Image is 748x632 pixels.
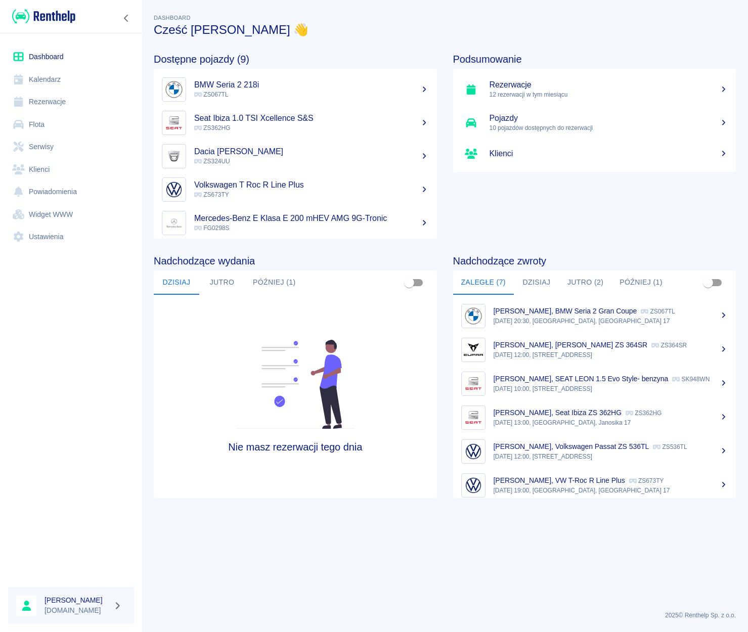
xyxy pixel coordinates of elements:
[12,8,75,25] img: Renthelp logo
[494,476,625,484] p: [PERSON_NAME], VW T-Roc R Line Plus
[494,307,637,315] p: [PERSON_NAME], BMW Seria 2 Gran Coupe
[453,53,736,65] h4: Podsumowanie
[494,384,728,393] p: [DATE] 10:00, [STREET_ADDRESS]
[164,147,184,166] img: Image
[494,350,728,359] p: [DATE] 12:00, [STREET_ADDRESS]
[626,410,662,417] p: ZS362HG
[199,270,245,295] button: Jutro
[194,113,429,123] h5: Seat Ibiza 1.0 TSI Xcellence S&S
[611,270,671,295] button: Później (1)
[8,136,134,158] a: Serwisy
[154,106,437,140] a: ImageSeat Ibiza 1.0 TSI Xcellence S&S ZS362HG
[698,273,718,292] span: Pokaż przypisane tylko do mnie
[8,158,134,181] a: Klienci
[164,80,184,99] img: Image
[453,299,736,333] a: Image[PERSON_NAME], BMW Seria 2 Gran Coupe ZS067TL[DATE] 20:30, [GEOGRAPHIC_DATA], [GEOGRAPHIC_DA...
[245,270,304,295] button: Później (1)
[651,342,687,349] p: ZS364SR
[490,80,728,90] h5: Rezerwacje
[194,147,429,157] h5: Dacia [PERSON_NAME]
[194,124,230,131] span: ZS362HG
[8,180,134,203] a: Powiadomienia
[154,140,437,173] a: ImageDacia [PERSON_NAME] ZS324UU
[154,173,437,206] a: ImageVolkswagen T Roc R Line Plus ZS673TY
[154,53,437,65] h4: Dostępne pojazdy (9)
[464,442,483,461] img: Image
[119,12,134,25] button: Zwiń nawigację
[8,225,134,248] a: Ustawienia
[494,486,728,495] p: [DATE] 19:00, [GEOGRAPHIC_DATA], [GEOGRAPHIC_DATA] 17
[464,408,483,427] img: Image
[490,123,728,132] p: 10 pojazdów dostępnych do rezerwacji
[494,418,728,427] p: [DATE] 13:00, [GEOGRAPHIC_DATA], Janosika 17
[189,441,402,453] h4: Nie masz rezerwacji tego dnia
[164,113,184,132] img: Image
[194,158,230,165] span: ZS324UU
[164,180,184,199] img: Image
[490,90,728,99] p: 12 rezerwacji w tym miesiącu
[453,73,736,106] a: Rezerwacje12 rezerwacji w tym miesiącu
[194,213,429,223] h5: Mercedes-Benz E Klasa E 200 mHEV AMG 9G-Tronic
[464,374,483,393] img: Image
[453,400,736,434] a: Image[PERSON_NAME], Seat Ibiza ZS 362HG ZS362HG[DATE] 13:00, [GEOGRAPHIC_DATA], Janosika 17
[194,180,429,190] h5: Volkswagen T Roc R Line Plus
[464,476,483,495] img: Image
[494,375,669,383] p: [PERSON_NAME], SEAT LEON 1.5 Evo Style- benzyna
[45,605,109,616] p: [DOMAIN_NAME]
[494,452,728,461] p: [DATE] 12:00, [STREET_ADDRESS]
[154,270,199,295] button: Dzisiaj
[164,213,184,233] img: Image
[453,255,736,267] h4: Nadchodzące zwroty
[194,80,429,90] h5: BMW Seria 2 218i
[464,306,483,326] img: Image
[494,317,728,326] p: [DATE] 20:30, [GEOGRAPHIC_DATA], [GEOGRAPHIC_DATA] 17
[154,15,191,21] span: Dashboard
[154,73,437,106] a: ImageBMW Seria 2 218i ZS067TL
[490,149,728,159] h5: Klienci
[514,270,559,295] button: Dzisiaj
[154,206,437,240] a: ImageMercedes-Benz E Klasa E 200 mHEV AMG 9G-Tronic FG0298S
[453,140,736,168] a: Klienci
[45,595,109,605] h6: [PERSON_NAME]
[453,434,736,468] a: Image[PERSON_NAME], Volkswagen Passat ZS 536TL ZS536TL[DATE] 12:00, [STREET_ADDRESS]
[154,23,736,37] h3: Cześć [PERSON_NAME] 👋
[8,91,134,113] a: Rezerwacje
[494,409,622,417] p: [PERSON_NAME], Seat Ibiza ZS 362HG
[653,443,687,450] p: ZS536TL
[453,333,736,367] a: Image[PERSON_NAME], [PERSON_NAME] ZS 364SR ZS364SR[DATE] 12:00, [STREET_ADDRESS]
[453,367,736,400] a: Image[PERSON_NAME], SEAT LEON 1.5 Evo Style- benzyna SK948WN[DATE] 10:00, [STREET_ADDRESS]
[629,477,664,484] p: ZS673TY
[194,224,229,232] span: FG0298S
[453,106,736,140] a: Pojazdy10 pojazdów dostępnych do rezerwacji
[494,341,648,349] p: [PERSON_NAME], [PERSON_NAME] ZS 364SR
[453,270,514,295] button: Zaległe (7)
[400,273,419,292] span: Pokaż przypisane tylko do mnie
[453,468,736,502] a: Image[PERSON_NAME], VW T-Roc R Line Plus ZS673TY[DATE] 19:00, [GEOGRAPHIC_DATA], [GEOGRAPHIC_DATA...
[490,113,728,123] h5: Pojazdy
[194,91,228,98] span: ZS067TL
[194,191,229,198] span: ZS673TY
[154,255,437,267] h4: Nadchodzące wydania
[672,376,710,383] p: SK948WN
[8,113,134,136] a: Flota
[8,8,75,25] a: Renthelp logo
[494,442,649,450] p: [PERSON_NAME], Volkswagen Passat ZS 536TL
[154,611,736,620] p: 2025 © Renthelp Sp. z o.o.
[464,340,483,359] img: Image
[559,270,611,295] button: Jutro (2)
[230,340,361,429] img: Fleet
[641,308,675,315] p: ZS067TL
[8,68,134,91] a: Kalendarz
[8,46,134,68] a: Dashboard
[8,203,134,226] a: Widget WWW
